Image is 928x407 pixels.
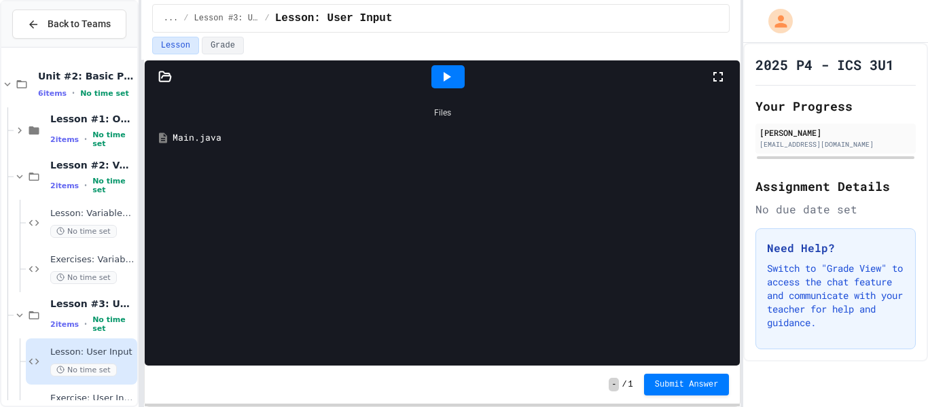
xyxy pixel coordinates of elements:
span: - [609,378,619,391]
span: • [84,134,87,145]
span: Lesson: User Input [275,10,393,26]
iframe: chat widget [871,353,914,393]
h1: 2025 P4 - ICS 3U1 [755,55,894,74]
span: No time set [80,89,129,98]
span: 2 items [50,135,79,144]
span: / [622,379,626,390]
span: Unit #2: Basic Programming Concepts [38,70,135,82]
span: Lesson #1: Output/Output Formatting [50,113,135,125]
button: Submit Answer [644,374,730,395]
span: Lesson: Variables & Data Types [50,208,135,219]
div: [PERSON_NAME] [760,126,912,139]
button: Grade [202,37,244,54]
span: Submit Answer [655,379,719,390]
span: 2 items [50,181,79,190]
span: / [183,13,188,24]
span: No time set [50,271,117,284]
span: • [84,180,87,191]
span: No time set [92,315,135,333]
p: Switch to "Grade View" to access the chat feature and communicate with your teacher for help and ... [767,262,904,330]
span: • [72,88,75,99]
h3: Need Help? [767,240,904,256]
span: Lesson #3: User Input [50,298,135,310]
div: My Account [754,5,796,37]
span: Lesson #3: User Input [194,13,260,24]
span: Exercise: User Input [50,393,135,404]
span: Back to Teams [48,17,111,31]
button: Back to Teams [12,10,126,39]
iframe: chat widget [815,294,914,351]
span: ... [164,13,179,24]
span: / [265,13,270,24]
span: 6 items [38,89,67,98]
span: No time set [50,364,117,376]
span: Exercises: Variables & Data Types [50,254,135,266]
span: 2 items [50,320,79,329]
span: No time set [50,225,117,238]
span: Lesson #2: Variables & Data Types [50,159,135,171]
span: • [84,319,87,330]
div: No due date set [755,201,916,217]
div: Main.java [173,131,732,145]
span: 1 [628,379,633,390]
h2: Your Progress [755,96,916,116]
div: Files [151,100,734,126]
div: [EMAIL_ADDRESS][DOMAIN_NAME] [760,139,912,149]
span: No time set [92,130,135,148]
button: Lesson [152,37,199,54]
h2: Assignment Details [755,177,916,196]
span: Lesson: User Input [50,347,135,358]
span: No time set [92,177,135,194]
